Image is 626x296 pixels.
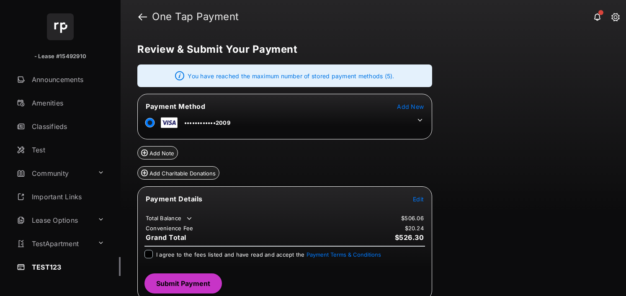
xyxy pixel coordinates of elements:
div: You have reached the maximum number of stored payment methods (5). [137,64,432,87]
td: Convenience Fee [145,224,194,232]
button: Submit Payment [144,273,222,293]
td: $20.24 [404,224,425,232]
button: Add Charitable Donations [137,166,219,180]
strong: One Tap Payment [152,12,239,22]
a: TestApartment [13,234,94,254]
span: $526.30 [395,233,424,242]
button: Add Note [137,146,178,160]
a: Classifieds [13,116,121,136]
button: Add New [397,102,424,111]
p: - Lease #15492910 [34,52,86,61]
img: svg+xml;base64,PHN2ZyB4bWxucz0iaHR0cDovL3d3dy53My5vcmcvMjAwMC9zdmciIHdpZHRoPSI2NCIgaGVpZ2h0PSI2NC... [47,13,74,40]
a: Announcements [13,69,121,90]
td: $506.06 [401,214,424,222]
a: Lease Options [13,210,94,230]
a: TEST123 [13,257,121,277]
a: Important Links [13,187,108,207]
button: Edit [413,195,424,203]
a: Amenities [13,93,121,113]
span: I agree to the fees listed and have read and accept the [156,251,381,258]
a: Test [13,140,121,160]
span: Payment Method [146,102,205,111]
span: Payment Details [146,195,203,203]
button: I agree to the fees listed and have read and accept the [307,251,381,258]
span: Grand Total [146,233,186,242]
span: ••••••••••••2009 [184,119,230,126]
span: Add New [397,103,424,110]
a: Community [13,163,94,183]
td: Total Balance [145,214,193,223]
h5: Review & Submit Your Payment [137,44,603,54]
